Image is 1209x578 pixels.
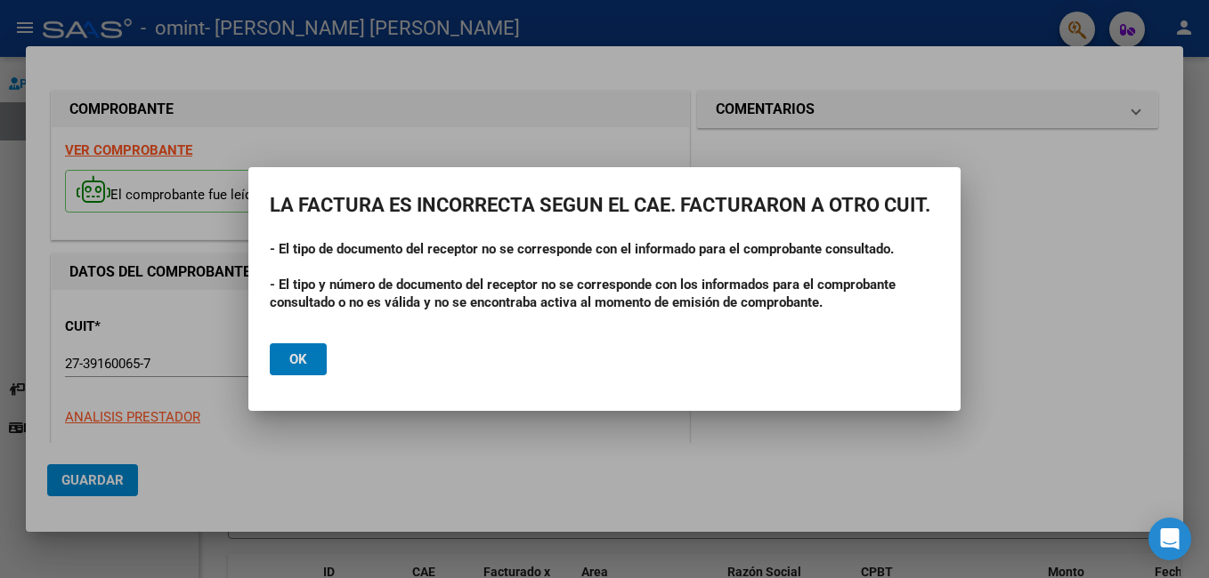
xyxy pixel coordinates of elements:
[270,343,327,375] button: Ok
[289,351,307,367] span: Ok
[270,189,939,222] h2: LA FACTURA ES INCORRECTA SEGUN EL CAE. FACTURARON A OTRO CUIT.
[270,277,896,310] strong: - El tipo y número de documento del receptor no se corresponde con los informados para el comprob...
[270,241,894,257] strong: - El tipo de documento del receptor no se corresponde con el informado para el comprobante consul...
[1148,518,1191,560] div: Open Intercom Messenger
